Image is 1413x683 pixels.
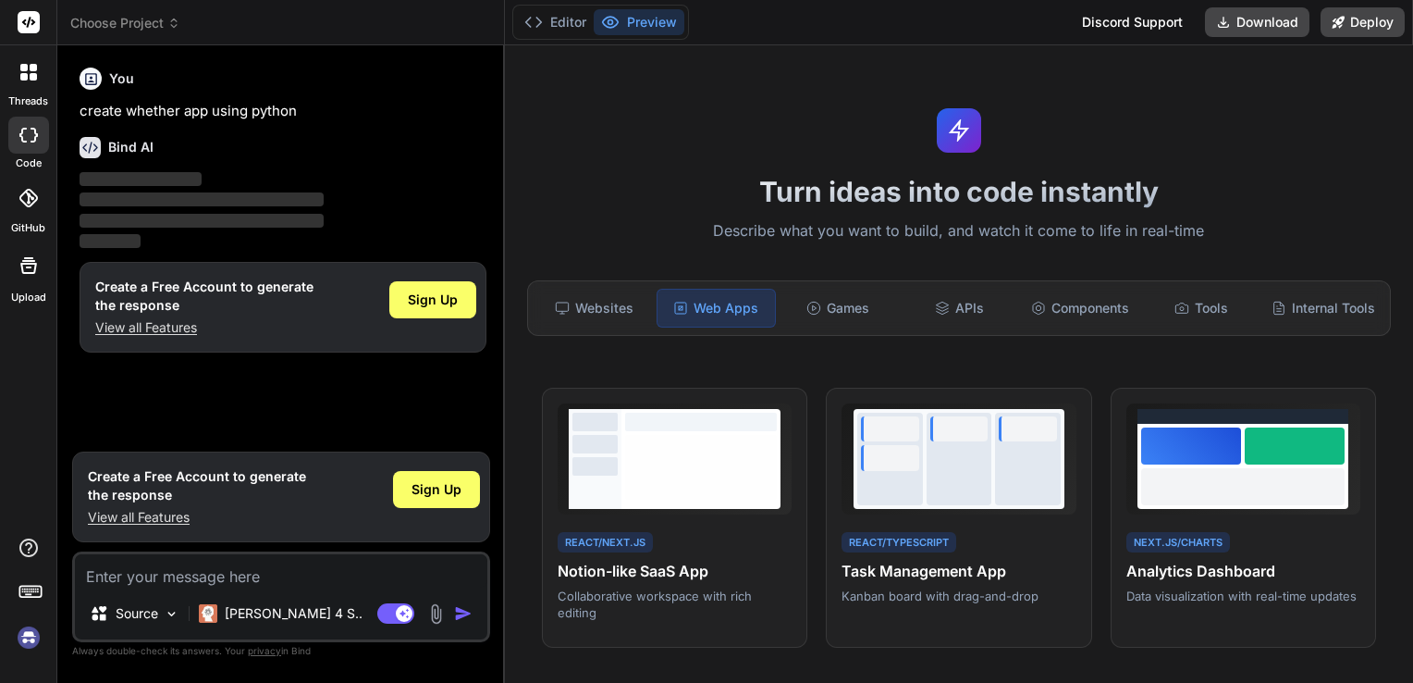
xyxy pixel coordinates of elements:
p: Describe what you want to build, and watch it come to life in real-time [516,219,1402,243]
h1: Create a Free Account to generate the response [95,278,313,315]
p: Always double-check its answers. Your in Bind [72,642,490,660]
label: GitHub [11,220,45,236]
span: ‌ [80,172,202,186]
span: Sign Up [412,480,461,499]
div: Next.js/Charts [1126,532,1230,553]
h4: Analytics Dashboard [1126,560,1360,582]
div: React/Next.js [558,532,653,553]
div: Websites [535,289,653,328]
div: APIs [901,289,1018,328]
span: Sign Up [408,291,458,309]
button: Editor [517,9,594,35]
span: ‌ [80,192,324,206]
div: Web Apps [657,289,776,328]
h4: Task Management App [842,560,1075,582]
h6: Bind AI [108,138,154,156]
span: ‌ [80,214,324,228]
img: Claude 4 Sonnet [199,604,217,623]
div: React/TypeScript [842,532,956,553]
p: [PERSON_NAME] 4 S.. [225,604,362,623]
h4: Notion-like SaaS App [558,560,792,582]
p: Collaborative workspace with rich editing [558,588,792,621]
img: Pick Models [164,606,179,622]
p: create whether app using python [80,101,486,122]
img: attachment [425,603,447,625]
span: Choose Project [70,14,180,32]
button: Preview [594,9,684,35]
h1: Create a Free Account to generate the response [88,467,306,504]
img: icon [454,604,473,623]
label: Upload [11,290,46,305]
h6: You [109,69,134,88]
div: Internal Tools [1264,289,1382,328]
div: Games [780,289,897,328]
label: code [16,155,42,171]
span: privacy [248,645,281,656]
button: Download [1205,7,1309,37]
p: Source [116,604,158,623]
p: Data visualization with real-time updates [1126,588,1360,604]
button: Deploy [1321,7,1405,37]
div: Tools [1143,289,1260,328]
div: Components [1022,289,1139,328]
img: signin [13,622,44,653]
p: View all Features [88,508,306,527]
p: Kanban board with drag-and-drop [842,588,1075,604]
label: threads [8,93,48,109]
span: ‌ [80,234,141,248]
h1: Turn ideas into code instantly [516,175,1402,208]
div: Discord Support [1071,7,1194,37]
p: View all Features [95,318,313,337]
